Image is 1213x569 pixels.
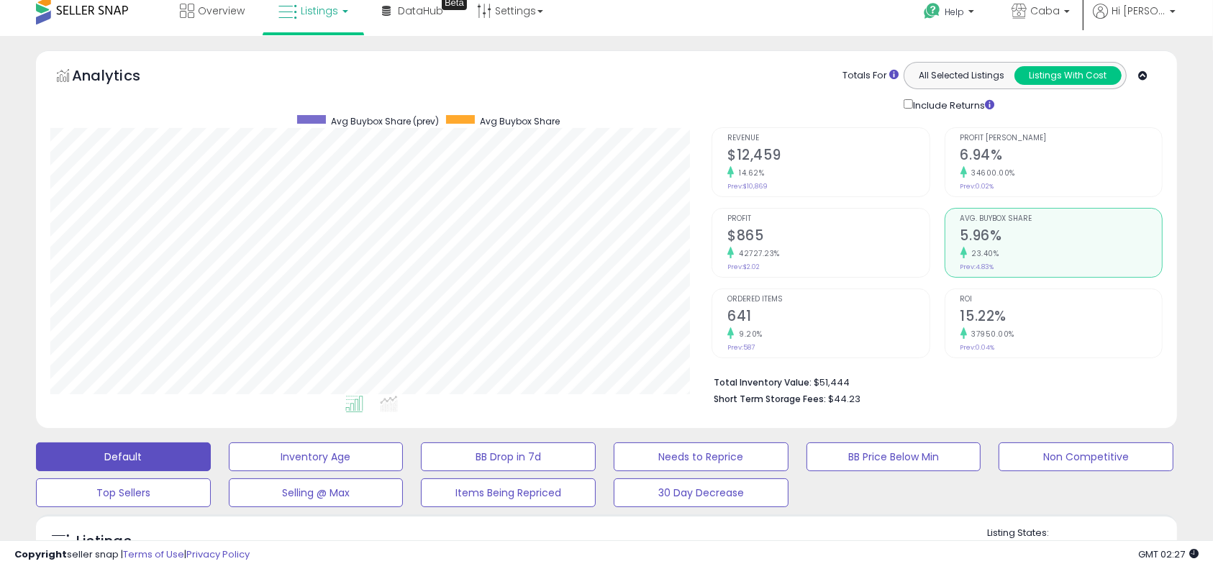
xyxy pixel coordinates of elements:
h2: 15.22% [960,308,1162,327]
span: Revenue [727,135,929,142]
button: Needs to Reprice [614,442,789,471]
button: Top Sellers [36,478,211,507]
small: Prev: 0.02% [960,182,994,191]
small: Prev: 0.04% [960,343,995,352]
small: Prev: $10,869 [727,182,768,191]
button: Listings With Cost [1014,66,1122,85]
b: Total Inventory Value: [714,376,812,388]
p: Listing States: [987,527,1176,540]
small: 23.40% [967,248,999,259]
small: Prev: $2.02 [727,263,760,271]
button: BB Drop in 7d [421,442,596,471]
span: Caba [1030,4,1060,18]
small: 9.20% [734,329,763,340]
span: Ordered Items [727,296,929,304]
small: Prev: 587 [727,343,755,352]
h5: Listings [76,532,132,552]
span: Avg Buybox Share (prev) [331,115,439,127]
span: ROI [960,296,1162,304]
span: Overview [198,4,245,18]
h2: $12,459 [727,147,929,166]
span: $44.23 [828,392,860,406]
b: Short Term Storage Fees: [714,393,826,405]
button: Inventory Age [229,442,404,471]
small: 14.62% [734,168,764,178]
span: Profit [PERSON_NAME] [960,135,1162,142]
button: All Selected Listings [908,66,1015,85]
span: Profit [727,215,929,223]
span: Help [945,6,964,18]
button: Items Being Repriced [421,478,596,507]
strong: Copyright [14,547,67,561]
span: DataHub [398,4,443,18]
a: Privacy Policy [186,547,250,561]
a: Hi [PERSON_NAME] [1093,4,1176,36]
h2: 6.94% [960,147,1162,166]
h2: $865 [727,227,929,247]
span: Avg Buybox Share [480,115,560,127]
button: Default [36,442,211,471]
div: Totals For [842,69,899,83]
small: 37950.00% [967,329,1015,340]
li: $51,444 [714,373,1152,390]
button: Selling @ Max [229,478,404,507]
button: BB Price Below Min [807,442,981,471]
span: 2025-08-16 02:27 GMT [1138,547,1199,561]
div: Include Returns [893,96,1012,113]
span: Listings [301,4,338,18]
a: Terms of Use [123,547,184,561]
button: Non Competitive [999,442,1173,471]
h2: 641 [727,308,929,327]
small: 34600.00% [967,168,1016,178]
div: seller snap | | [14,548,250,562]
h2: 5.96% [960,227,1162,247]
button: 30 Day Decrease [614,478,789,507]
small: Prev: 4.83% [960,263,994,271]
h5: Analytics [72,65,168,89]
span: Hi [PERSON_NAME] [1112,4,1166,18]
i: Get Help [923,2,941,20]
small: 42727.23% [734,248,780,259]
span: Avg. Buybox Share [960,215,1162,223]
